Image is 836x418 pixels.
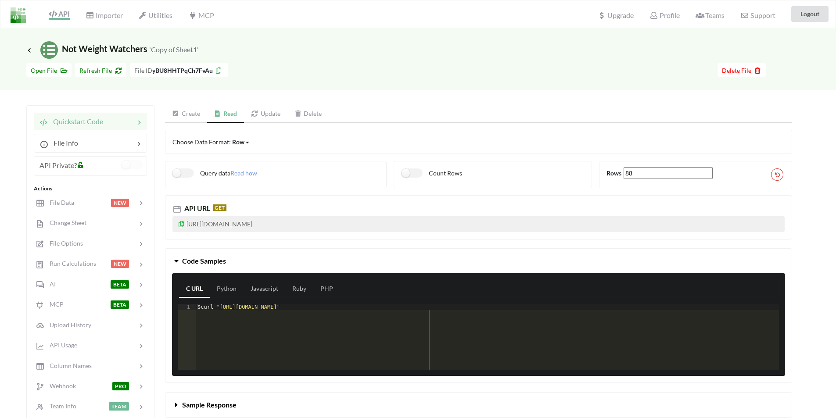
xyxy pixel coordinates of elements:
span: API Usage [44,341,77,349]
span: Change Sheet [44,219,86,226]
img: LogoIcon.png [11,7,26,23]
span: Utilities [139,11,172,19]
a: Update [244,105,287,123]
span: Delete File [722,67,761,74]
span: File Data [44,199,74,206]
span: NEW [111,260,129,268]
label: Count Rows [401,168,462,178]
a: Create [165,105,207,123]
span: NEW [111,199,129,207]
button: Logout [791,6,829,22]
span: API Private? [39,161,77,169]
span: BETA [111,300,129,309]
label: Query data [172,168,230,178]
a: Python [210,280,244,298]
b: yBU8HHTPqCh7FvAu [152,67,213,74]
a: PHP [313,280,340,298]
span: File Options [44,239,83,247]
span: Support [740,12,775,19]
span: Choose Data Format: [172,138,250,146]
span: Column Names [44,362,92,369]
img: /static/media/sheets.7a1b7961.svg [40,41,58,59]
button: Delete File [718,63,766,77]
div: Row [232,137,244,146]
span: Open File [31,67,67,74]
small: 'Copy of Sheet1' [149,45,199,54]
a: Delete [287,105,329,123]
span: API [49,10,70,18]
span: AI [44,280,56,288]
button: Open File [26,63,72,77]
span: Webhook [44,382,76,389]
span: Sample Response [182,400,237,409]
span: Profile [649,11,679,19]
a: Read [207,105,244,123]
span: Refresh File [79,67,122,74]
span: Quickstart Code [48,117,103,125]
span: Code Samples [182,257,226,265]
span: PRO [112,382,129,390]
div: 1 [178,304,196,310]
span: MCP [188,11,214,19]
button: Code Samples [165,249,792,273]
div: Actions [34,185,147,193]
a: Javascript [244,280,285,298]
a: C URL [179,280,210,298]
button: Sample Response [165,393,792,417]
span: Team Info [44,402,76,410]
b: Rows [606,169,621,177]
span: Not Weight Watchers [26,43,199,54]
span: Read how [230,169,257,177]
span: Teams [696,11,725,19]
p: [URL][DOMAIN_NAME] [172,216,785,232]
span: API URL [183,204,210,212]
span: Upgrade [598,12,634,19]
span: Importer [86,11,122,19]
span: BETA [111,280,129,289]
button: Refresh File [75,63,126,77]
span: File Info [48,139,78,147]
span: GET [213,204,226,211]
span: File ID [134,67,152,74]
a: Ruby [285,280,313,298]
span: MCP [44,300,64,308]
span: Upload History [44,321,91,329]
span: TEAM [109,402,129,411]
span: Run Calculations [44,260,96,267]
